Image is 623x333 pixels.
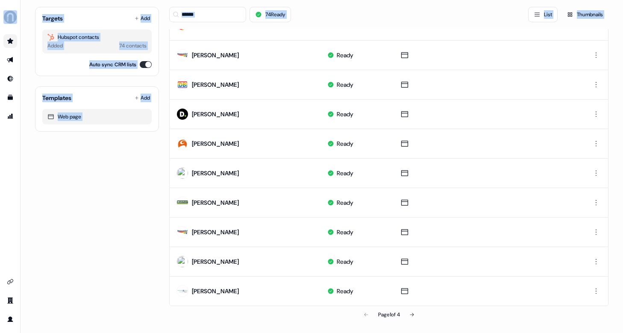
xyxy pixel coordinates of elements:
[3,275,17,289] a: Go to integrations
[192,80,239,89] div: [PERSON_NAME]
[3,53,17,67] a: Go to outbound experience
[337,139,353,148] div: Ready
[3,72,17,85] a: Go to Inbound
[3,312,17,326] a: Go to profile
[47,112,147,121] div: Web page
[337,110,353,118] div: Ready
[3,294,17,307] a: Go to team
[3,34,17,48] a: Go to prospects
[119,41,147,50] div: 74 contacts
[89,60,136,69] label: Auto sync CRM lists
[3,91,17,104] a: Go to templates
[192,139,239,148] div: [PERSON_NAME]
[192,169,239,177] div: [PERSON_NAME]
[192,228,239,236] div: [PERSON_NAME]
[192,51,239,59] div: [PERSON_NAME]
[337,228,353,236] div: Ready
[47,33,147,41] div: Hubspot contacts
[337,51,353,59] div: Ready
[528,7,558,22] button: List
[192,257,239,266] div: [PERSON_NAME]
[250,7,291,22] button: 74Ready
[42,94,71,102] div: Templates
[337,198,353,207] div: Ready
[133,92,152,104] button: Add
[3,109,17,123] a: Go to attribution
[133,12,152,24] button: Add
[42,14,63,23] div: Targets
[192,287,239,295] div: [PERSON_NAME]
[337,169,353,177] div: Ready
[378,310,400,319] div: Page 1 of 4
[337,80,353,89] div: Ready
[47,41,63,50] div: Added
[561,7,608,22] button: Thumbnails
[337,287,353,295] div: Ready
[192,110,239,118] div: [PERSON_NAME]
[337,257,353,266] div: Ready
[192,198,239,207] div: [PERSON_NAME]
